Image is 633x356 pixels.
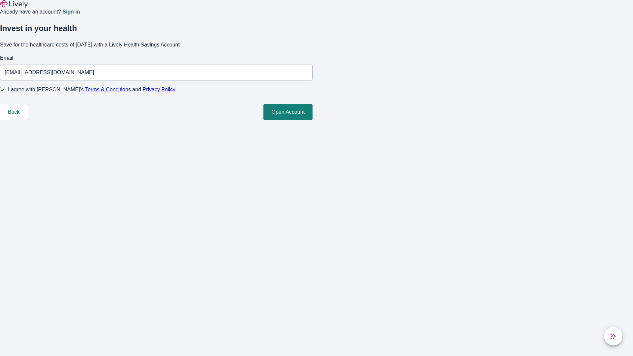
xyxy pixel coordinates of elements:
span: I agree with [PERSON_NAME]’s and [8,86,175,94]
a: Sign in [62,9,80,15]
button: chat [604,327,622,345]
button: Open Account [263,104,313,120]
a: Privacy Policy [143,87,176,92]
a: Terms & Conditions [85,87,131,92]
svg: Lively AI Assistant [610,333,617,340]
